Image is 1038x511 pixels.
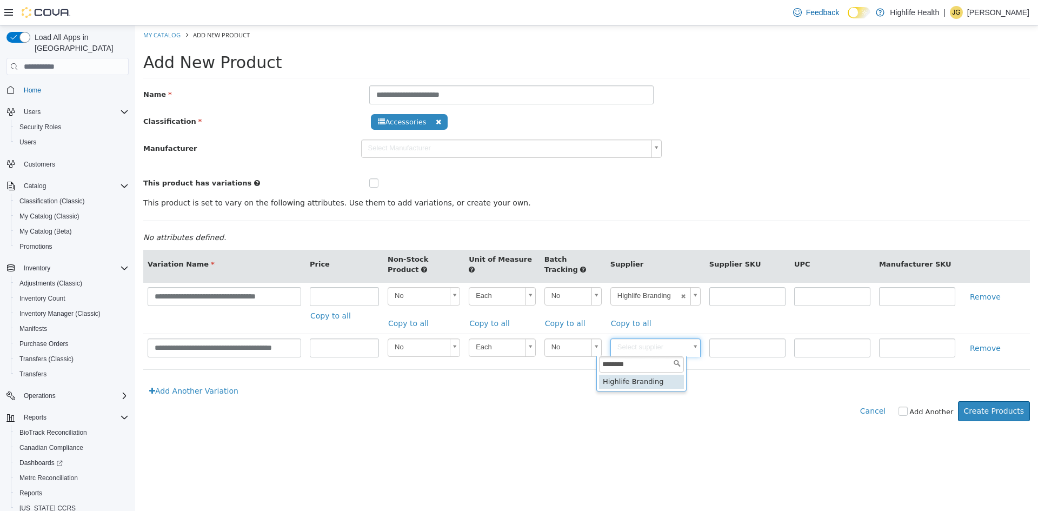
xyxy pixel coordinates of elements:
button: Reports [19,411,51,424]
span: Inventory [19,262,129,275]
button: My Catalog (Classic) [11,209,133,224]
button: Inventory Count [11,291,133,306]
a: Users [15,136,41,149]
span: Operations [24,391,56,400]
a: Customers [19,158,59,171]
span: My Catalog (Classic) [19,212,79,221]
button: Users [11,135,133,150]
span: Promotions [19,242,52,251]
span: Users [15,136,129,149]
button: Transfers [11,367,133,382]
span: Feedback [806,7,839,18]
span: Transfers [19,370,46,379]
span: JG [952,6,960,19]
span: Dashboards [19,459,63,467]
button: Promotions [11,239,133,254]
span: Security Roles [19,123,61,131]
span: Metrc Reconciliation [19,474,78,482]
a: Transfers (Classic) [15,353,78,366]
span: Inventory Manager (Classic) [15,307,129,320]
a: Promotions [15,240,57,253]
a: Metrc Reconciliation [15,472,82,485]
a: BioTrack Reconciliation [15,426,91,439]
span: Promotions [15,240,129,253]
button: Operations [19,389,60,402]
span: Transfers [15,368,129,381]
a: Canadian Compliance [15,441,88,454]
span: Manifests [15,322,129,335]
button: BioTrack Reconciliation [11,425,133,440]
button: Purchase Orders [11,336,133,351]
a: Dashboards [15,456,67,469]
span: Reports [15,487,129,500]
span: Inventory Count [19,294,65,303]
div: Highlife Branding [464,349,549,364]
div: Jennifer Gierum [950,6,963,19]
button: Reports [2,410,133,425]
span: My Catalog (Beta) [15,225,129,238]
button: Users [19,105,45,118]
span: BioTrack Reconciliation [15,426,129,439]
span: Users [24,108,41,116]
button: Catalog [19,180,50,193]
a: Security Roles [15,121,65,134]
button: My Catalog (Beta) [11,224,133,239]
button: Manifests [11,321,133,336]
a: Adjustments (Classic) [15,277,86,290]
button: Catalog [2,178,133,194]
span: Inventory Count [15,292,129,305]
a: Feedback [789,2,843,23]
span: Reports [19,489,42,497]
span: BioTrack Reconciliation [19,428,87,437]
button: Metrc Reconciliation [11,470,133,486]
span: Customers [24,160,55,169]
button: Users [2,104,133,120]
span: Inventory [24,264,50,273]
span: Catalog [19,180,129,193]
span: Purchase Orders [19,340,69,348]
span: Customers [19,157,129,171]
a: Inventory Count [15,292,70,305]
a: Inventory Manager (Classic) [15,307,105,320]
p: [PERSON_NAME] [967,6,1029,19]
input: Dark Mode [848,7,870,18]
a: Dashboards [11,455,133,470]
a: Home [19,84,45,97]
span: Adjustments (Classic) [15,277,129,290]
span: Purchase Orders [15,337,129,350]
a: My Catalog (Classic) [15,210,84,223]
button: Adjustments (Classic) [11,276,133,291]
span: Load All Apps in [GEOGRAPHIC_DATA] [30,32,129,54]
button: Transfers (Classic) [11,351,133,367]
span: Inventory Manager (Classic) [19,309,101,318]
span: Operations [19,389,129,402]
button: Reports [11,486,133,501]
p: | [943,6,946,19]
button: Classification (Classic) [11,194,133,209]
button: Inventory Manager (Classic) [11,306,133,321]
span: Reports [19,411,129,424]
button: Security Roles [11,120,133,135]
span: Transfers (Classic) [19,355,74,363]
span: Users [19,138,36,147]
a: Classification (Classic) [15,195,89,208]
span: Canadian Compliance [15,441,129,454]
span: Classification (Classic) [19,197,85,205]
p: Highlife Health [890,6,939,19]
span: Transfers (Classic) [15,353,129,366]
span: Canadian Compliance [19,443,83,452]
button: Customers [2,156,133,172]
span: Home [24,86,41,95]
a: Manifests [15,322,51,335]
span: Catalog [24,182,46,190]
img: Cova [22,7,70,18]
span: Reports [24,413,46,422]
span: Classification (Classic) [15,195,129,208]
button: Operations [2,388,133,403]
span: Security Roles [15,121,129,134]
button: Canadian Compliance [11,440,133,455]
a: Purchase Orders [15,337,73,350]
span: Manifests [19,324,47,333]
span: My Catalog (Beta) [19,227,72,236]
